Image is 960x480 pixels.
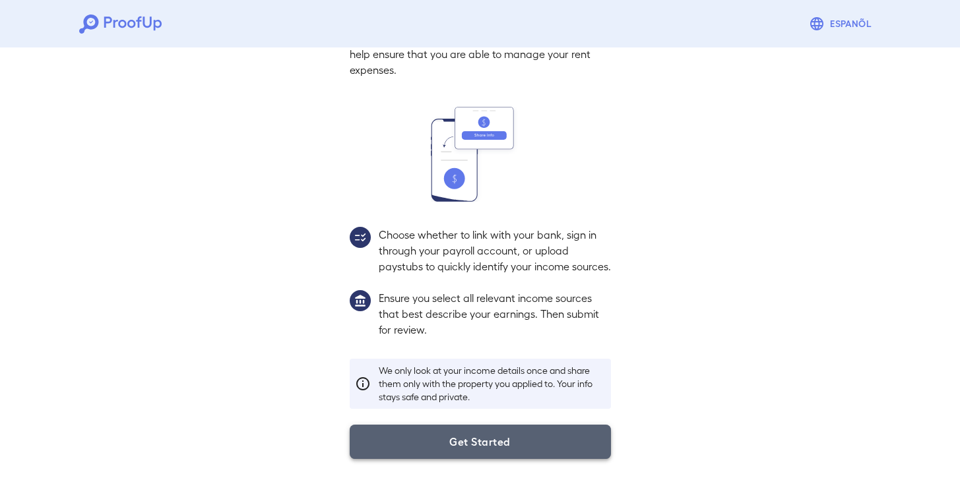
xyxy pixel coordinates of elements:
[350,30,611,78] p: In this step, you'll share your income sources with us to help ensure that you are able to manage...
[431,107,530,202] img: transfer_money.svg
[379,227,611,274] p: Choose whether to link with your bank, sign in through your payroll account, or upload paystubs t...
[350,227,371,248] img: group2.svg
[804,11,881,37] button: Espanõl
[379,364,606,404] p: We only look at your income details once and share them only with the property you applied to. Yo...
[350,290,371,311] img: group1.svg
[379,290,611,338] p: Ensure you select all relevant income sources that best describe your earnings. Then submit for r...
[350,425,611,459] button: Get Started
